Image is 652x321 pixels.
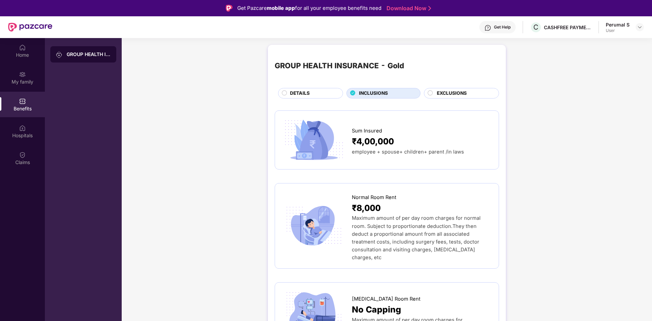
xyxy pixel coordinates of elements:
span: ₹4,00,000 [352,135,394,148]
img: svg+xml;base64,PHN2ZyBpZD0iRHJvcGRvd24tMzJ4MzIiIHhtbG5zPSJodHRwOi8vd3d3LnczLm9yZy8yMDAwL3N2ZyIgd2... [637,24,642,30]
span: No Capping [352,303,401,316]
div: Perumal S [606,21,630,28]
span: EXCLUSIONS [437,90,467,97]
div: Get Help [494,24,511,30]
strong: mobile app [267,5,295,11]
img: svg+xml;base64,PHN2ZyBpZD0iQmVuZWZpdHMiIHhtbG5zPSJodHRwOi8vd3d3LnczLm9yZy8yMDAwL3N2ZyIgd2lkdGg9Ij... [19,98,26,105]
div: Get Pazcare for all your employee benefits need [237,4,381,12]
img: svg+xml;base64,PHN2ZyB3aWR0aD0iMjAiIGhlaWdodD0iMjAiIHZpZXdCb3g9IjAgMCAyMCAyMCIgZmlsbD0ibm9uZSIgeG... [56,51,63,58]
div: User [606,28,630,33]
img: New Pazcare Logo [8,23,52,32]
img: svg+xml;base64,PHN2ZyBpZD0iSG9tZSIgeG1sbnM9Imh0dHA6Ly93d3cudzMub3JnLzIwMDAvc3ZnIiB3aWR0aD0iMjAiIG... [19,44,26,51]
span: DETAILS [290,90,310,97]
span: [MEDICAL_DATA] Room Rent [352,295,421,303]
img: svg+xml;base64,PHN2ZyBpZD0iSGVscC0zMngzMiIgeG1sbnM9Imh0dHA6Ly93d3cudzMub3JnLzIwMDAvc3ZnIiB3aWR0aD... [484,24,491,31]
span: Normal Room Rent [352,194,396,201]
img: svg+xml;base64,PHN2ZyBpZD0iSG9zcGl0YWxzIiB4bWxucz0iaHR0cDovL3d3dy53My5vcmcvMjAwMC9zdmciIHdpZHRoPS... [19,125,26,131]
span: ₹8,000 [352,201,381,215]
img: Logo [226,5,233,12]
span: Maximum amount of per day room charges for normal room. Subject to proportionate deduction.They t... [352,215,481,260]
div: CASHFREE PAYMENTS INDIA PVT. LTD. [544,24,591,31]
img: Stroke [428,5,431,12]
img: svg+xml;base64,PHN2ZyB3aWR0aD0iMjAiIGhlaWdodD0iMjAiIHZpZXdCb3g9IjAgMCAyMCAyMCIgZmlsbD0ibm9uZSIgeG... [19,71,26,78]
span: Sum Insured [352,127,382,135]
span: C [533,23,538,31]
img: icon [282,203,346,248]
img: icon [282,118,346,162]
img: svg+xml;base64,PHN2ZyBpZD0iQ2xhaW0iIHhtbG5zPSJodHRwOi8vd3d3LnczLm9yZy8yMDAwL3N2ZyIgd2lkdGg9IjIwIi... [19,151,26,158]
a: Download Now [387,5,429,12]
span: INCLUSIONS [359,90,388,97]
div: GROUP HEALTH INSURANCE - Gold [67,51,111,58]
span: employee + spouse+ children+ parent /in laws [352,149,464,155]
div: GROUP HEALTH INSURANCE - Gold [275,60,404,71]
